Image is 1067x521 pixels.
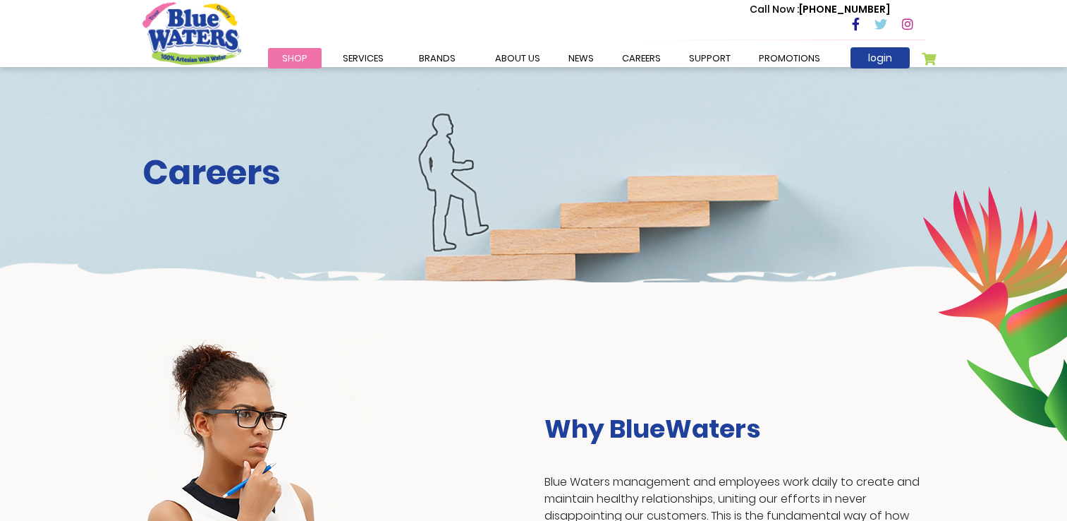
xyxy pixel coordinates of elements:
[554,48,608,68] a: News
[675,48,745,68] a: support
[481,48,554,68] a: about us
[142,152,925,193] h2: Careers
[922,186,1067,441] img: career-intro-leaves.png
[282,52,307,65] span: Shop
[419,52,456,65] span: Brands
[142,2,241,64] a: store logo
[750,2,799,16] span: Call Now :
[750,2,890,17] p: [PHONE_NUMBER]
[544,414,925,444] h3: Why BlueWaters
[608,48,675,68] a: careers
[850,47,910,68] a: login
[745,48,834,68] a: Promotions
[343,52,384,65] span: Services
